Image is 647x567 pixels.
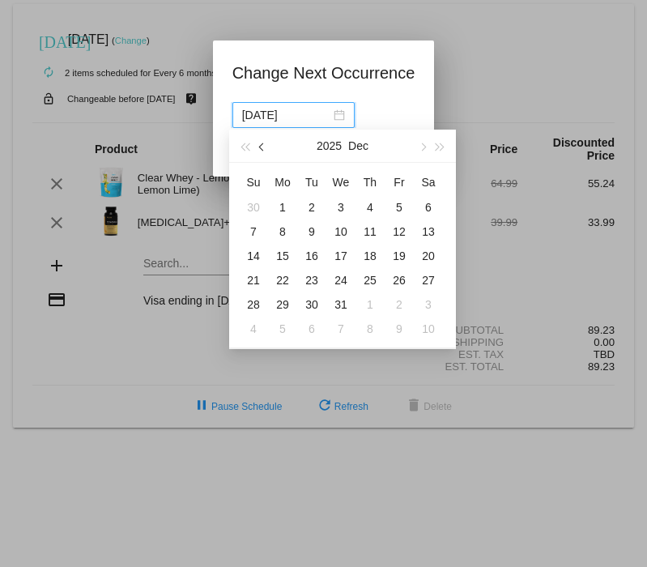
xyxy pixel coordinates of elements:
div: 1 [360,295,380,314]
button: Next year (Control + right) [432,130,449,162]
button: Previous month (PageUp) [253,130,271,162]
div: 4 [360,198,380,217]
div: 3 [419,295,438,314]
th: Wed [326,169,355,195]
div: 22 [273,271,292,290]
td: 12/5/2025 [385,195,414,220]
td: 12/12/2025 [385,220,414,244]
div: 14 [244,246,263,266]
div: 16 [302,246,321,266]
td: 12/21/2025 [239,268,268,292]
div: 27 [419,271,438,290]
td: 12/11/2025 [355,220,385,244]
td: 1/2/2026 [385,292,414,317]
button: 2025 [317,130,342,162]
div: 31 [331,295,351,314]
div: 10 [419,319,438,339]
td: 12/24/2025 [326,268,355,292]
div: 5 [273,319,292,339]
td: 12/9/2025 [297,220,326,244]
div: 7 [331,319,351,339]
td: 12/27/2025 [414,268,443,292]
td: 12/18/2025 [355,244,385,268]
td: 1/3/2026 [414,292,443,317]
div: 30 [244,198,263,217]
td: 11/30/2025 [239,195,268,220]
th: Tue [297,169,326,195]
div: 4 [244,319,263,339]
div: 9 [389,319,409,339]
div: 26 [389,271,409,290]
div: 2 [389,295,409,314]
td: 12/22/2025 [268,268,297,292]
div: 1 [273,198,292,217]
td: 1/4/2026 [239,317,268,341]
td: 12/10/2025 [326,220,355,244]
td: 12/17/2025 [326,244,355,268]
div: 24 [331,271,351,290]
td: 12/15/2025 [268,244,297,268]
div: 6 [419,198,438,217]
th: Thu [355,169,385,195]
td: 12/19/2025 [385,244,414,268]
div: 5 [389,198,409,217]
div: 19 [389,246,409,266]
td: 12/31/2025 [326,292,355,317]
div: 20 [419,246,438,266]
td: 12/29/2025 [268,292,297,317]
td: 12/6/2025 [414,195,443,220]
div: 15 [273,246,292,266]
div: 30 [302,295,321,314]
td: 1/6/2026 [297,317,326,341]
th: Sat [414,169,443,195]
td: 12/2/2025 [297,195,326,220]
button: Dec [348,130,368,162]
div: 17 [331,246,351,266]
div: 29 [273,295,292,314]
h1: Change Next Occurrence [232,60,415,86]
td: 1/10/2026 [414,317,443,341]
td: 12/26/2025 [385,268,414,292]
td: 12/20/2025 [414,244,443,268]
td: 1/7/2026 [326,317,355,341]
td: 12/1/2025 [268,195,297,220]
div: 21 [244,271,263,290]
td: 12/28/2025 [239,292,268,317]
div: 23 [302,271,321,290]
div: 8 [273,222,292,241]
td: 1/5/2026 [268,317,297,341]
td: 12/25/2025 [355,268,385,292]
td: 12/13/2025 [414,220,443,244]
div: 9 [302,222,321,241]
div: 25 [360,271,380,290]
button: Last year (Control + left) [236,130,253,162]
td: 1/8/2026 [355,317,385,341]
div: 2 [302,198,321,217]
td: 12/3/2025 [326,195,355,220]
th: Sun [239,169,268,195]
td: 12/7/2025 [239,220,268,244]
td: 12/14/2025 [239,244,268,268]
div: 6 [302,319,321,339]
td: 1/9/2026 [385,317,414,341]
div: 11 [360,222,380,241]
td: 12/23/2025 [297,268,326,292]
div: 28 [244,295,263,314]
div: 10 [331,222,351,241]
input: Select date [242,106,330,124]
td: 12/30/2025 [297,292,326,317]
td: 1/1/2026 [355,292,385,317]
div: 18 [360,246,380,266]
td: 12/4/2025 [355,195,385,220]
div: 13 [419,222,438,241]
th: Fri [385,169,414,195]
div: 8 [360,319,380,339]
td: 12/16/2025 [297,244,326,268]
button: Next month (PageDown) [413,130,431,162]
div: 12 [389,222,409,241]
td: 12/8/2025 [268,220,297,244]
th: Mon [268,169,297,195]
div: 7 [244,222,263,241]
div: 3 [331,198,351,217]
